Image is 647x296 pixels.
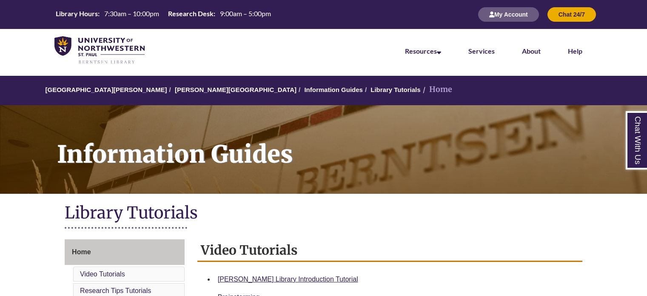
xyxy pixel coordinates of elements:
button: My Account [478,7,539,22]
span: 9:00am – 5:00pm [220,9,271,17]
h1: Library Tutorials [65,202,582,225]
a: My Account [478,11,539,18]
a: Research Tips Tutorials [80,287,151,294]
a: Chat 24/7 [547,11,596,18]
li: Home [421,83,452,96]
img: UNWSP Library Logo [54,36,145,65]
button: Chat 24/7 [547,7,596,22]
a: About [522,47,541,55]
th: Library Hours: [52,9,101,18]
a: Services [468,47,495,55]
a: Home [65,239,185,265]
a: [GEOGRAPHIC_DATA][PERSON_NAME] [45,86,167,93]
a: Video Tutorials [80,270,125,278]
a: Help [568,47,582,55]
th: Research Desk: [165,9,217,18]
a: Hours Today [52,9,274,20]
a: Resources [405,47,441,55]
span: Home [72,248,91,256]
a: Library Tutorials [371,86,420,93]
h2: Video Tutorials [197,239,582,262]
a: Information Guides [304,86,363,93]
a: [PERSON_NAME] Library Introduction Tutorial [218,276,358,283]
a: [PERSON_NAME][GEOGRAPHIC_DATA] [175,86,296,93]
h1: Information Guides [48,105,647,183]
span: 7:30am – 10:00pm [104,9,159,17]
